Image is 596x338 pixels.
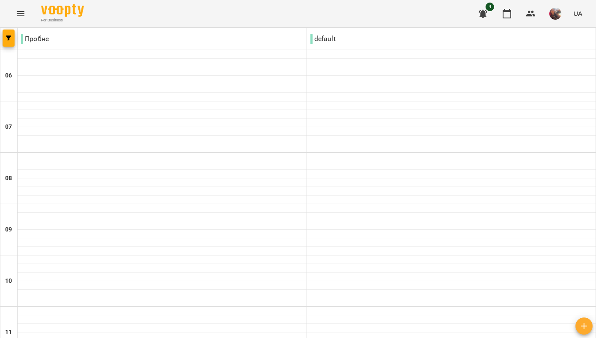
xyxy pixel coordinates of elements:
button: Menu [10,3,31,24]
p: default [310,34,336,44]
span: For Business [41,18,84,23]
img: 07d1fbc4fc69662ef2ada89552c7a29a.jpg [549,8,561,20]
p: Пробне [21,34,49,44]
h6: 09 [5,225,12,234]
button: Створити урок [575,317,593,335]
h6: 10 [5,276,12,286]
h6: 08 [5,174,12,183]
span: 4 [486,3,494,11]
h6: 06 [5,71,12,80]
h6: 11 [5,328,12,337]
span: UA [573,9,582,18]
button: UA [570,6,586,21]
img: Voopty Logo [41,4,84,17]
h6: 07 [5,122,12,132]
